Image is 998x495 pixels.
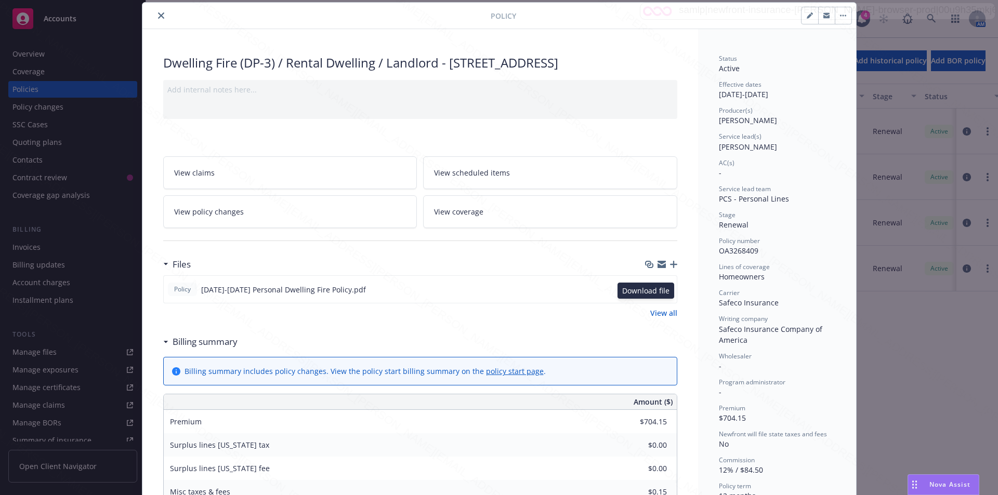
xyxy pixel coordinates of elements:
span: Premium [170,417,202,426]
span: Nova Assist [929,480,970,489]
h3: Files [173,258,191,271]
input: 0.00 [606,414,673,430]
div: Drag to move [908,475,921,494]
span: Safeco Insurance [719,298,779,307]
button: Nova Assist [908,474,979,495]
span: [PERSON_NAME] [719,115,777,125]
span: - [719,361,721,371]
span: OA3268409 [719,246,758,256]
div: Add internal notes here... [167,84,673,95]
span: Producer(s) [719,106,753,115]
span: Status [719,54,737,63]
span: Wholesaler [719,352,752,360]
span: PCS - Personal Lines [719,194,789,204]
input: 0.00 [606,437,673,453]
div: Download file [618,283,674,299]
span: Newfront will file state taxes and fees [719,430,827,438]
a: View policy changes [163,195,417,228]
a: View scheduled items [423,156,677,189]
span: Effective dates [719,80,761,89]
span: Service lead team [719,184,771,193]
span: Commission [719,456,755,464]
span: Surplus lines [US_STATE] tax [170,440,269,450]
span: View scheduled items [434,167,510,178]
span: View coverage [434,206,483,217]
span: Policy number [719,236,760,245]
span: Renewal [719,220,748,230]
span: Active [719,63,740,73]
span: $704.15 [719,413,746,423]
span: View policy changes [174,206,244,217]
span: Stage [719,210,736,219]
span: - [719,168,721,178]
span: Homeowners [719,272,765,282]
span: Policy [172,285,193,294]
span: Lines of coverage [719,262,770,271]
span: 12% / $84.50 [719,465,763,475]
div: Files [163,258,191,271]
span: Service lead(s) [719,132,761,141]
a: View coverage [423,195,677,228]
span: Amount ($) [634,396,673,407]
span: AC(s) [719,158,734,167]
span: Writing company [719,314,768,323]
span: Policy [491,10,516,21]
div: Dwelling Fire (DP-3) / Rental Dwelling / Landlord - [STREET_ADDRESS] [163,54,677,72]
span: Policy term [719,481,751,490]
button: close [155,9,167,22]
div: Billing summary [163,335,238,349]
input: 0.00 [606,461,673,476]
span: - [719,387,721,397]
span: Surplus lines [US_STATE] fee [170,463,270,473]
span: Safeco Insurance Company of America [719,324,824,345]
a: View all [650,307,677,318]
span: Carrier [719,288,740,297]
span: Program administrator [719,378,785,386]
a: policy start page [486,366,544,376]
span: [PERSON_NAME] [719,142,777,152]
h3: Billing summary [173,335,238,349]
span: Premium [719,404,745,412]
span: [DATE]-[DATE] Personal Dwelling Fire Policy.pdf [201,284,366,295]
span: No [719,439,729,449]
div: [DATE] - [DATE] [719,80,835,100]
div: Billing summary includes policy changes. View the policy start billing summary on the . [185,366,546,377]
span: View claims [174,167,215,178]
a: View claims [163,156,417,189]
